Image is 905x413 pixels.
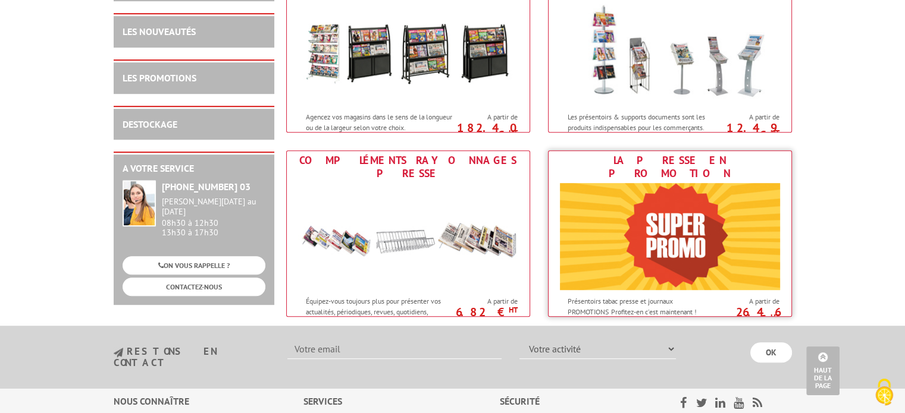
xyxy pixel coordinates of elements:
sup: HT [770,312,779,322]
p: 12.49 € [712,124,779,138]
a: ON VOUS RAPPELLE ? [123,256,265,275]
input: OK [750,342,792,362]
a: LES PROMOTIONS [123,72,196,84]
input: Votre email [287,339,502,359]
div: 08h30 à 12h30 13h30 à 17h30 [162,197,265,238]
sup: HT [508,305,517,315]
strong: [PHONE_NUMBER] 03 [162,181,250,193]
a: CONTACTEZ-NOUS [123,278,265,296]
div: La presse en promotion [552,154,788,180]
span: A partir de [456,297,517,306]
span: A partir de [456,112,517,122]
h3: restons en contact [114,346,270,367]
sup: HT [770,128,779,138]
div: Services [303,395,500,408]
div: Compléments rayonnages presse [290,154,527,180]
a: DESTOCKAGE [123,118,177,130]
p: Équipez-vous toujours plus pour présenter vos actualités, périodiques, revues, quotidiens, nouvel... [306,296,453,326]
p: 26.46 € [712,308,779,323]
sup: HT [508,128,517,138]
p: 182.40 € [450,124,517,138]
img: Compléments rayonnages presse [298,183,518,290]
img: newsletter.jpg [114,348,123,358]
div: Sécurité [500,395,649,408]
div: [PERSON_NAME][DATE] au [DATE] [162,197,265,217]
img: La presse en promotion [560,183,780,290]
p: 6.82 € [450,308,517,316]
a: La presse en promotion La presse en promotion Présentoirs tabac presse et journaux PROMOTIONS Pro... [548,150,792,317]
a: Haut de la page [806,346,840,395]
img: widget-service.jpg [123,180,156,226]
button: Cookies (fenêtre modale) [863,373,905,413]
span: A partir de [718,297,779,306]
a: Compléments rayonnages presse Compléments rayonnages presse Équipez-vous toujours plus pour prése... [286,150,530,317]
div: Nous connaître [114,395,303,408]
p: Les présentoirs & supports documents sont les produits indispensables pour les commerçants. [568,112,715,132]
img: Cookies (fenêtre modale) [869,377,899,407]
p: Présentoirs tabac presse et journaux PROMOTIONS Profitez-en c'est maintenant ! [568,296,715,316]
span: A partir de [718,112,779,122]
h2: A votre service [123,163,265,174]
a: LES NOUVEAUTÉS [123,26,196,37]
p: Agencez vos magasins dans le sens de la longueur ou de la largeur selon votre choix. [306,112,453,132]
